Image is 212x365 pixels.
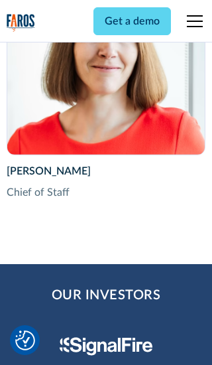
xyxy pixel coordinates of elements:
[52,285,161,305] h2: Our Investors
[15,330,35,350] img: Revisit consent button
[7,163,206,179] div: [PERSON_NAME]
[15,330,35,350] button: Cookie Settings
[179,5,205,37] div: menu
[60,337,153,356] img: Signal Fire Logo
[7,184,206,200] div: Chief of Staff
[93,7,171,35] a: Get a demo
[7,14,35,33] img: Logo of the analytics and reporting company Faros.
[7,14,35,33] a: home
